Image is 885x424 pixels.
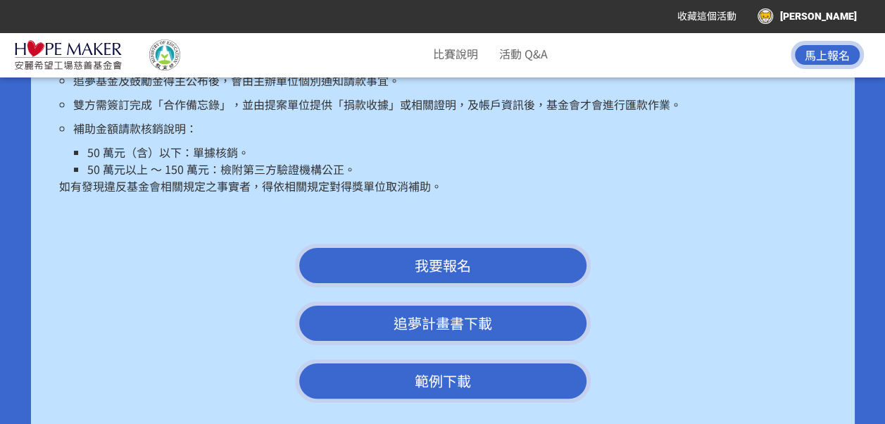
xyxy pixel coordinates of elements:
[805,46,850,63] span: 馬上報名
[295,244,591,287] button: 我要報名
[87,144,841,161] li: 50 萬元（含）以下：單據核銷。
[433,45,478,62] a: 比賽說明
[73,72,841,89] p: 追夢基金及鼓勵金得主公布後，會由主辦單位個別通知請款事宜。
[295,301,591,345] a: 追夢計畫書下載
[73,120,841,137] p: 補助金額請款核銷說明：
[59,177,841,194] p: 如有發現違反基金會相關規定之事實者，得依相關規定對得獎單位取消補助。
[415,255,471,275] span: 我要報名
[73,96,841,113] p: 雙方需簽訂完成「合作備忘錄」，並由提案單位提供「捐款收據」或相關證明，及帳戶資訊後，基金會才會進行匯款作業。
[499,45,548,62] a: 活動 Q&A
[677,11,736,22] span: 收藏這個活動
[87,161,841,177] li: 50 萬元以上 ～ 150 萬元：檢附第三方驗證機構公正。
[130,39,200,70] img: 教育部國民及學前教育署
[295,359,591,403] a: 範例下載
[791,41,864,69] button: 馬上報名
[14,39,123,70] img: 2025「小夢想．大志氣」追夢計畫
